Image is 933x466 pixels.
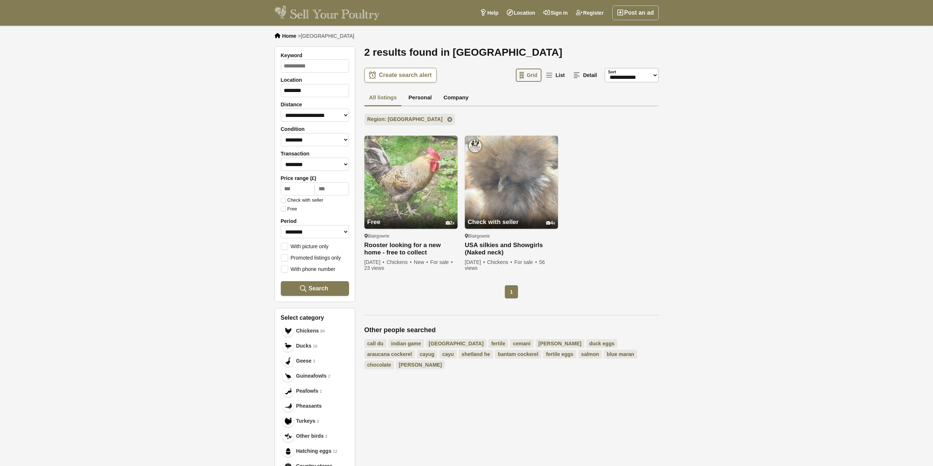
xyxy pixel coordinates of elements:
[516,69,542,82] a: Grid
[281,444,349,459] a: Hatching eggs Hatching eggs 12
[364,136,458,229] img: Rooster looking for a new home - free to collect
[465,259,486,265] span: [DATE]
[296,327,319,335] span: Chickens
[281,218,349,224] label: Period
[604,350,637,359] a: blue maran
[281,338,349,353] a: Ducks Ducks 16
[459,350,493,359] a: shetland he
[281,102,349,107] label: Distance
[488,339,508,348] a: fertile
[328,373,330,379] em: 2
[476,5,502,20] a: Help
[281,314,349,321] h3: Select category
[281,281,349,296] button: Search
[465,233,558,239] div: Blairgowrie
[487,259,513,265] span: Chickens
[284,342,292,350] img: Ducks
[578,350,602,359] a: salmon
[364,114,455,125] a: Region: [GEOGRAPHIC_DATA]
[495,350,541,359] a: bantam cockerel
[333,448,337,455] em: 12
[542,69,569,82] a: List
[281,429,349,444] a: Other birds Other birds 2
[320,328,325,334] em: 84
[414,259,429,265] span: New
[309,285,328,292] span: Search
[364,339,386,348] a: call du
[536,339,584,348] a: [PERSON_NAME]
[284,433,292,440] img: Other birds
[281,399,349,414] a: Pheasants Pheasants
[284,418,292,425] img: Turkeys
[281,206,297,212] label: Free
[388,339,424,348] a: indian game
[284,403,292,410] img: Pheasants
[364,265,384,271] span: 23 views
[364,46,659,59] h1: 2 results found in [GEOGRAPHIC_DATA]
[281,254,341,261] label: Promoted listings only
[281,198,323,203] label: Check with seller
[281,323,349,338] a: Chickens Chickens 84
[281,126,349,132] label: Condition
[364,90,402,107] a: All listings
[364,68,437,82] a: Create search alert
[281,243,328,249] label: With picture only
[364,242,458,256] a: Rooster looking for a new home - free to collect
[465,205,558,229] a: Check with seller 4
[284,373,292,380] img: Guineafowls
[527,72,537,78] span: Grid
[404,90,436,107] a: Personal
[446,220,455,226] div: 2
[275,5,380,20] img: Sell Your Poultry
[281,368,349,384] a: Guineafowls Guineafowls 2
[572,5,608,20] a: Register
[281,52,349,58] label: Keyword
[379,71,432,79] span: Create search alert
[439,90,473,107] a: Company
[465,136,558,229] img: USA silkies and Showgirls (Naked neck)
[296,372,327,380] span: Guineafowls
[364,326,659,334] h2: Other people searched
[426,339,487,348] a: [GEOGRAPHIC_DATA]
[281,265,335,272] label: With phone number
[284,357,292,365] img: Geese
[505,285,518,298] span: 1
[296,432,324,440] span: Other birds
[282,33,297,39] a: Home
[364,350,415,359] a: araucana cockerel
[281,414,349,429] a: Turkeys Turkeys 2
[296,402,322,410] span: Pheasants
[298,33,354,39] li: >
[465,259,545,271] span: 56 views
[396,360,445,369] a: [PERSON_NAME]
[296,387,319,395] span: Peafowls
[281,384,349,399] a: Peafowls Peafowls 1
[301,33,354,39] span: [GEOGRAPHIC_DATA]
[439,350,457,359] a: cayu
[364,205,458,229] a: Free 2
[583,72,597,78] span: Detail
[586,339,617,348] a: duck eggs
[468,219,519,225] span: Check with seller
[514,259,537,265] span: For sale
[320,388,322,395] em: 1
[386,259,412,265] span: Chickens
[281,353,349,368] a: Geese Geese 3
[543,350,576,359] a: fertile eggs
[296,417,316,425] span: Turkeys
[417,350,437,359] a: cayug
[296,357,312,365] span: Geese
[284,327,292,335] img: Chickens
[364,233,458,239] div: Blairgowrie
[284,388,292,395] img: Peafowls
[281,151,349,157] label: Transaction
[539,5,572,20] a: Sign in
[503,5,539,20] a: Location
[570,69,601,82] a: Detail
[296,342,312,350] span: Ducks
[555,72,565,78] span: List
[296,447,331,455] span: Hatching eggs
[281,77,349,83] label: Location
[313,358,315,364] em: 3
